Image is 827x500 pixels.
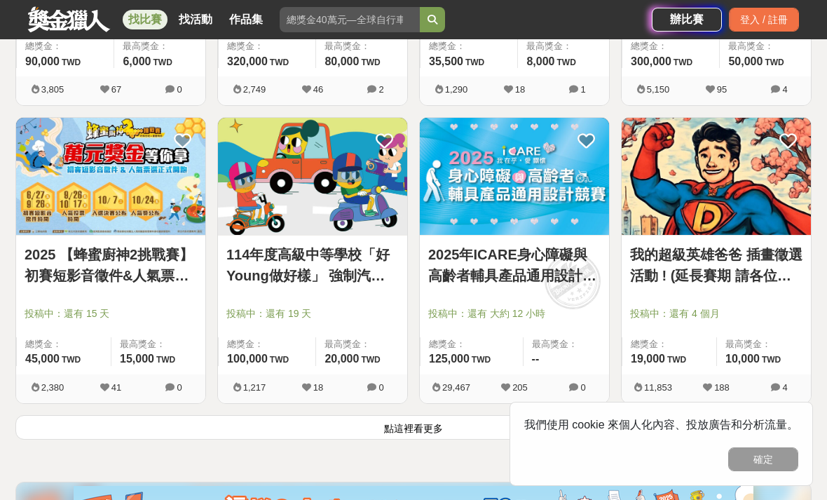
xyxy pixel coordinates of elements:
div: 登入 / 註冊 [729,8,799,32]
span: 46 [313,84,323,95]
span: 95 [717,84,727,95]
span: 總獎金： [227,337,307,351]
span: 90,000 [25,55,60,67]
span: TWD [762,355,781,365]
span: TWD [472,355,491,365]
a: 我的超級英雄爸爸 插畫徵選活動 ! (延長賽期 請各位踴躍參與) [630,244,802,286]
span: TWD [62,355,81,365]
span: TWD [270,58,289,67]
span: 18 [313,382,323,393]
input: 總獎金40萬元—全球自行車設計比賽 [280,7,420,32]
span: 投稿中：還有 15 天 [25,306,197,321]
span: 2,749 [243,84,266,95]
span: 我們使用 cookie 來個人化內容、投放廣告和分析流量。 [524,419,798,431]
span: 5,150 [647,84,670,95]
a: 作品集 [224,10,268,29]
a: 114年度高級中等學校「好Young做好樣」 強制汽車責任保險宣導短片徵選活動 [226,244,399,286]
span: 0 [177,382,182,393]
span: 320,000 [227,55,268,67]
span: TWD [765,58,784,67]
span: 15,000 [120,353,154,365]
span: 45,000 [25,353,60,365]
a: 辦比賽 [652,8,722,32]
span: TWD [465,58,484,67]
span: 100,000 [227,353,268,365]
span: TWD [156,355,175,365]
span: 2,380 [41,382,64,393]
span: 80,000 [324,55,359,67]
span: 4 [782,382,787,393]
span: 最高獎金： [725,337,802,351]
span: 最高獎金： [532,337,601,351]
span: 11,853 [644,382,672,393]
img: Cover Image [622,118,811,235]
span: 3,805 [41,84,64,95]
span: 0 [378,382,383,393]
span: 300,000 [631,55,671,67]
span: TWD [674,58,692,67]
span: 6,000 [123,55,151,67]
span: 最高獎金： [120,337,197,351]
span: 投稿中：還有 4 個月 [630,306,802,321]
span: 最高獎金： [728,39,802,53]
span: 最高獎金： [324,337,399,351]
span: 4 [782,84,787,95]
span: 41 [111,382,121,393]
a: 找比賽 [123,10,168,29]
span: 18 [515,84,525,95]
img: Cover Image [218,118,407,235]
span: 1,290 [445,84,468,95]
span: 總獎金： [25,337,102,351]
span: 2 [378,84,383,95]
span: 0 [580,382,585,393]
span: 188 [714,382,730,393]
span: 總獎金： [631,337,708,351]
span: 最高獎金： [324,39,399,53]
span: 35,500 [429,55,463,67]
span: 19,000 [631,353,665,365]
img: Cover Image [16,118,205,235]
span: 205 [512,382,528,393]
span: 總獎金： [227,39,307,53]
span: 總獎金： [429,337,514,351]
span: 50,000 [728,55,763,67]
span: 投稿中：還有 大約 12 小時 [428,306,601,321]
span: 總獎金： [25,39,105,53]
span: TWD [361,58,380,67]
span: 最高獎金： [526,39,601,53]
span: TWD [361,355,380,365]
span: 8,000 [526,55,554,67]
span: TWD [270,355,289,365]
span: 1 [580,84,585,95]
button: 確定 [728,447,798,471]
a: 2025年ICARE身心障礙與高齡者輔具產品通用設計競賽 [428,244,601,286]
span: 1,217 [243,382,266,393]
span: 0 [177,84,182,95]
span: -- [532,353,540,365]
span: TWD [667,355,686,365]
span: 10,000 [725,353,760,365]
a: 找活動 [173,10,218,29]
span: 投稿中：還有 19 天 [226,306,399,321]
span: TWD [557,58,576,67]
span: 最高獎金： [123,39,197,53]
a: 2025 【蜂蜜廚神2挑戰賽】初賽短影音徵件&人氣票選正式開跑！ [25,244,197,286]
span: TWD [62,58,81,67]
span: 67 [111,84,121,95]
img: Cover Image [420,118,609,235]
span: 29,467 [442,382,470,393]
span: 125,000 [429,353,470,365]
span: TWD [153,58,172,67]
span: 總獎金： [631,39,711,53]
span: 總獎金： [429,39,509,53]
button: 點這裡看更多 [15,415,812,440]
span: 20,000 [324,353,359,365]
